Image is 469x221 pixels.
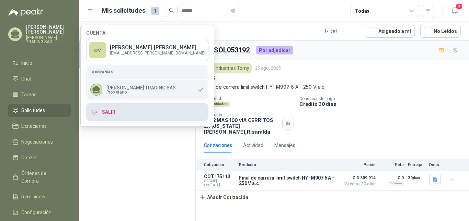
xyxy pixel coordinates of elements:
h1: Mis solicitudes [102,6,146,16]
p: [PERSON_NAME] [PERSON_NAME] [26,25,71,34]
a: Licitaciones [8,120,71,133]
span: C: [DATE] [204,179,235,183]
a: Tareas [8,88,71,101]
span: Remisiones [21,193,47,200]
button: No Leídos [420,25,461,38]
span: Propietario [106,90,176,94]
a: Inicio [8,57,71,70]
p: Precio [341,162,376,167]
span: close-circle [231,9,235,13]
p: 25 ago, 2025 [255,65,281,72]
span: 1 [151,7,159,15]
div: Actividad [243,142,263,149]
p: 30 días [408,174,425,182]
p: COT175113 [204,174,235,179]
span: Chat [21,75,32,83]
span: close-circle [231,8,235,14]
h4: Cuenta [86,30,208,35]
div: 1 - 1 de 1 [324,26,359,37]
span: search [169,8,174,13]
span: Exp: [DATE] [204,183,235,187]
p: [PERSON_NAME] TRADING SAS [106,85,176,90]
span: Negociaciones [21,138,53,146]
p: Cantidad [204,96,294,101]
span: Crédito 30 días [341,182,376,186]
a: Remisiones [8,190,71,203]
a: Cotizar [8,151,71,164]
img: Logo peakr [8,8,43,16]
div: [PERSON_NAME] TRADING SASPropietario [86,79,208,100]
p: [PERSON_NAME] [PERSON_NAME] [110,45,205,50]
p: Dirección [204,112,279,117]
p: Crédito 30 días [299,101,466,107]
p: Final de carrera limit switch HY -M907 6 A - 250 V a.c [239,175,337,186]
p: Docs [429,162,443,167]
span: Configuración [21,209,52,216]
p: [PERSON_NAME] TRADING SAS [26,36,71,44]
h3: SOL053192 [214,45,251,56]
div: Cotizaciones [204,142,232,149]
span: Licitaciones [21,122,47,130]
p: Condición de pago [299,96,466,101]
p: Flete [380,162,404,167]
a: Chat [8,72,71,85]
div: Por adjudicar [256,46,293,54]
button: Salir [86,103,208,121]
p: Cotización [204,162,235,167]
p: Producto [239,162,337,167]
p: Final de carrera limit switch HY -M907 6 A - 250 V a.c [204,83,461,91]
div: ov [89,42,106,58]
span: Órdenes de Compra [21,170,64,185]
p: [EMAIL_ADDRESS][PERSON_NAME][DOMAIN_NAME] [110,51,205,55]
h5: Compañías [90,69,204,75]
a: Negociaciones [8,135,71,148]
div: Industrias Tomy [204,63,252,73]
span: Solicitudes [21,107,45,114]
a: Solicitudes [8,104,71,117]
a: ov[PERSON_NAME] [PERSON_NAME][EMAIL_ADDRESS][PERSON_NAME][DOMAIN_NAME] [86,39,208,61]
div: Incluido [388,181,404,186]
div: Todas [355,7,369,15]
p: $ 0 [380,174,404,182]
button: Asignado a mi [365,25,415,38]
span: 3 [455,3,463,10]
button: 3 [448,5,461,17]
p: Entrega [408,162,425,167]
span: Tareas [21,91,36,98]
button: Añadir Cotización [196,191,252,204]
a: Órdenes de Compra [8,167,71,187]
span: Inicio [21,59,32,67]
span: Cotizar [21,154,37,161]
p: KM 2 MAS 100 vIA CERRITOS LA [US_STATE] [PERSON_NAME] , Risaralda [204,117,279,135]
div: Mensajes [274,142,295,149]
span: $ 3.309.914 [341,174,376,182]
a: Configuración [8,206,71,219]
